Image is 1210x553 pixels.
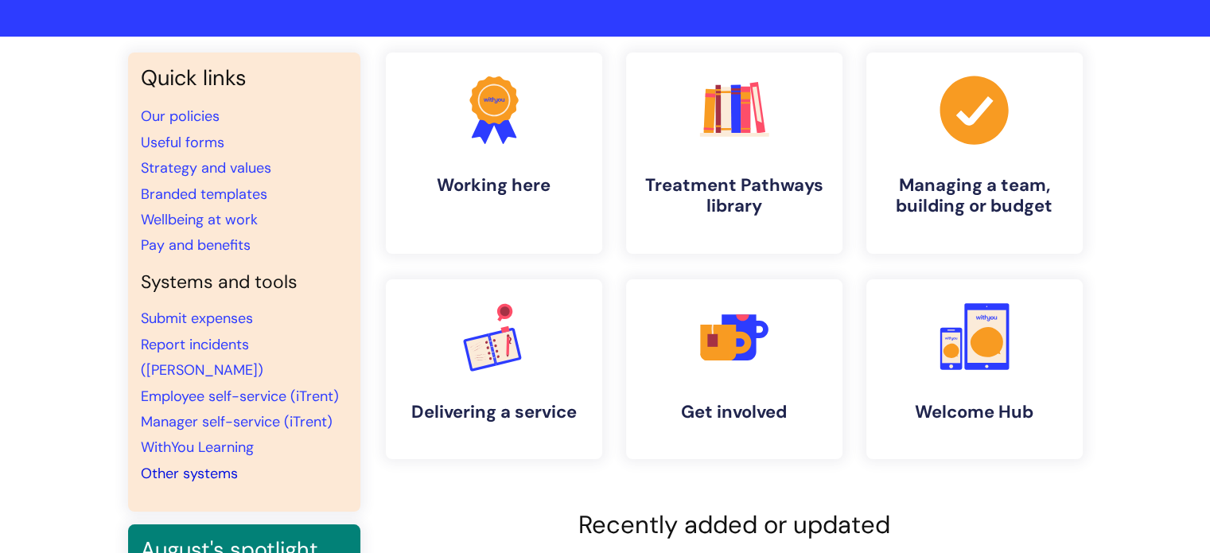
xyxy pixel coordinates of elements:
[141,185,267,204] a: Branded templates
[866,279,1083,459] a: Welcome Hub
[141,65,348,91] h3: Quick links
[639,175,830,217] h4: Treatment Pathways library
[141,107,220,126] a: Our policies
[386,53,602,254] a: Working here
[386,279,602,459] a: Delivering a service
[141,438,254,457] a: WithYou Learning
[626,53,842,254] a: Treatment Pathways library
[626,279,842,459] a: Get involved
[141,387,339,406] a: Employee self-service (iTrent)
[141,335,263,380] a: Report incidents ([PERSON_NAME])
[141,133,224,152] a: Useful forms
[141,412,333,431] a: Manager self-service (iTrent)
[141,236,251,255] a: Pay and benefits
[141,271,348,294] h4: Systems and tools
[386,510,1083,539] h2: Recently added or updated
[141,158,271,177] a: Strategy and values
[879,175,1070,217] h4: Managing a team, building or budget
[399,402,589,423] h4: Delivering a service
[141,309,253,328] a: Submit expenses
[399,175,589,196] h4: Working here
[141,210,258,229] a: Wellbeing at work
[141,464,238,483] a: Other systems
[866,53,1083,254] a: Managing a team, building or budget
[639,402,830,423] h4: Get involved
[879,402,1070,423] h4: Welcome Hub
